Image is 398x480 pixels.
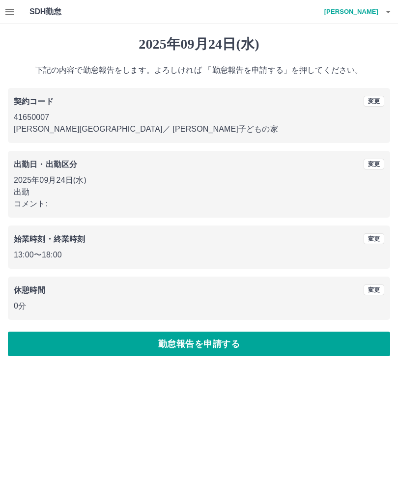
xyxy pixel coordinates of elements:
[364,284,384,295] button: 変更
[14,198,384,210] p: コメント:
[14,112,384,123] p: 41650007
[8,64,390,76] p: 下記の内容で勤怠報告をします。よろしければ 「勤怠報告を申請する」を押してください。
[14,300,384,312] p: 0分
[14,286,46,294] b: 休憩時間
[14,235,85,243] b: 始業時刻・終業時刻
[14,174,384,186] p: 2025年09月24日(水)
[8,332,390,356] button: 勤怠報告を申請する
[364,233,384,244] button: 変更
[8,36,390,53] h1: 2025年09月24日(水)
[14,123,384,135] p: [PERSON_NAME][GEOGRAPHIC_DATA] ／ [PERSON_NAME]子どもの家
[364,159,384,169] button: 変更
[14,160,77,169] b: 出勤日・出勤区分
[14,97,54,106] b: 契約コード
[14,186,384,198] p: 出勤
[364,96,384,107] button: 変更
[14,249,384,261] p: 13:00 〜 18:00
